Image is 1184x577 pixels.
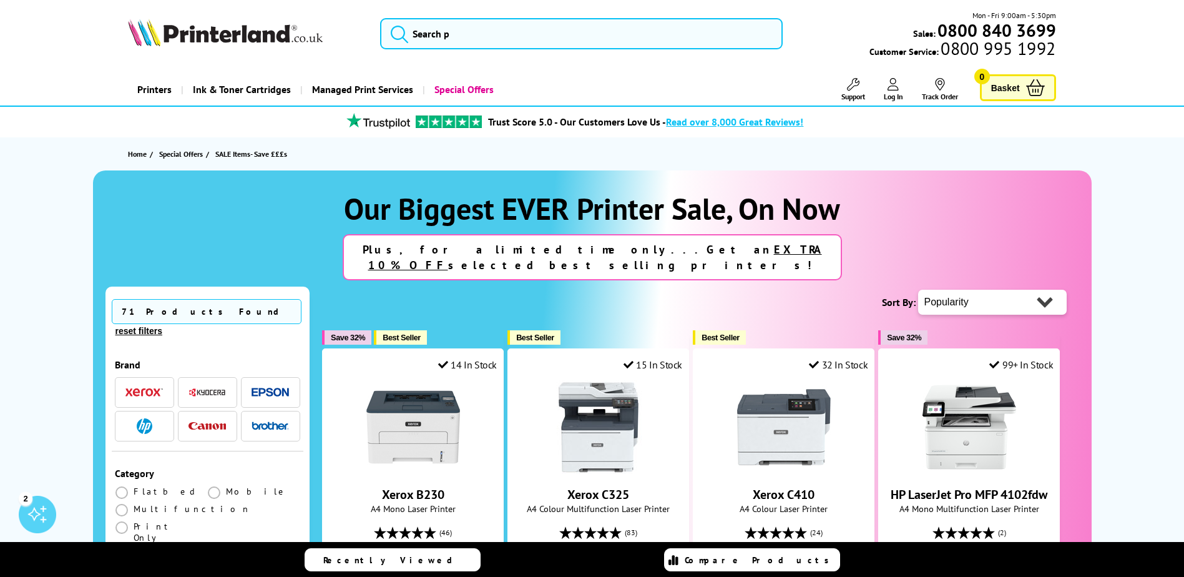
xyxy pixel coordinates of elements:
[331,333,365,342] span: Save 32%
[226,486,288,497] span: Mobile
[366,380,460,474] img: Xerox B230
[134,521,208,543] span: Print Only
[439,521,452,545] span: (46)
[913,27,936,39] span: Sales:
[134,503,251,515] span: Multifunction
[128,74,181,106] a: Printers
[936,24,1056,36] a: 0800 840 3699
[753,486,815,503] a: Xerox C410
[972,9,1056,21] span: Mon - Fri 9:00am - 5:30pm
[188,422,226,430] img: Canon
[134,486,199,497] span: Flatbed
[128,147,150,160] a: Home
[181,74,300,106] a: Ink & Toner Cartridges
[869,42,1055,57] span: Customer Service:
[252,422,289,430] img: Brother
[664,548,840,571] a: Compare Products
[380,18,783,49] input: Search p
[514,503,682,515] span: A4 Colour Multifunction Laser Printer
[363,242,822,272] strong: Plus, for a limited time only...Get an selected best selling printers!
[128,19,364,49] a: Printerland Logo
[305,548,481,571] a: Recently Viewed
[438,358,497,371] div: 14 In Stock
[809,358,868,371] div: 32 In Stock
[248,418,293,435] button: Brother
[185,384,230,401] button: Kyocera
[112,325,166,337] button: reset filters
[937,19,1056,42] b: 0800 840 3699
[122,384,167,401] button: Xerox
[516,333,554,342] span: Best Seller
[193,74,291,106] span: Ink & Toner Cartridges
[215,149,287,159] span: SALE Items- Save £££s
[137,418,152,434] img: HP
[248,384,293,401] button: Epson
[685,555,836,566] span: Compare Products
[891,486,1047,503] a: HP LaserJet Pro MFP 4102fdw
[115,358,301,371] div: Brand
[700,503,868,515] span: A4 Colour Laser Printer
[423,74,503,106] a: Special Offers
[19,491,32,505] div: 2
[374,330,427,345] button: Best Seller
[884,78,903,101] a: Log In
[115,467,301,480] div: Category
[922,380,1016,474] img: HP LaserJet Pro MFP 4102fdw
[666,116,803,128] span: Read over 8,000 Great Reviews!
[841,92,865,101] span: Support
[368,242,822,272] u: EXTRA 10% OFF
[737,380,831,474] img: Xerox C410
[922,464,1016,476] a: HP LaserJet Pro MFP 4102fdw
[125,388,163,397] img: Xerox
[252,388,289,397] img: Epson
[159,147,203,160] span: Special Offers
[128,19,323,46] img: Printerland Logo
[989,358,1053,371] div: 99+ In Stock
[105,189,1079,228] h1: Our Biggest EVER Printer Sale, On Now
[341,113,416,129] img: trustpilot rating
[159,147,206,160] a: Special Offers
[624,358,682,371] div: 15 In Stock
[693,330,746,345] button: Best Seller
[488,116,803,128] a: Trust Score 5.0 - Our Customers Love Us -Read over 8,000 Great Reviews!
[841,78,865,101] a: Support
[552,464,645,476] a: Xerox C325
[329,503,497,515] span: A4 Mono Laser Printer
[323,555,465,566] span: Recently Viewed
[567,486,629,503] a: Xerox C325
[882,296,916,308] span: Sort By:
[810,521,823,545] span: (24)
[974,69,990,84] span: 0
[507,330,560,345] button: Best Seller
[322,330,371,345] button: Save 32%
[702,333,740,342] span: Best Seller
[185,418,230,435] button: Canon
[885,503,1053,515] span: A4 Mono Multifunction Laser Printer
[112,299,301,324] span: 71 Products Found
[922,78,958,101] a: Track Order
[382,486,444,503] a: Xerox B230
[300,74,423,106] a: Managed Print Services
[122,418,167,435] button: HP
[887,333,921,342] span: Save 32%
[998,521,1006,545] span: (2)
[383,333,421,342] span: Best Seller
[188,388,226,397] img: Kyocera
[552,380,645,474] img: Xerox C325
[625,521,637,545] span: (83)
[939,42,1055,54] span: 0800 995 1992
[416,116,482,128] img: trustpilot rating
[878,330,927,345] button: Save 32%
[991,79,1020,96] span: Basket
[737,464,831,476] a: Xerox C410
[884,92,903,101] span: Log In
[366,464,460,476] a: Xerox B230
[980,74,1056,101] a: Basket 0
